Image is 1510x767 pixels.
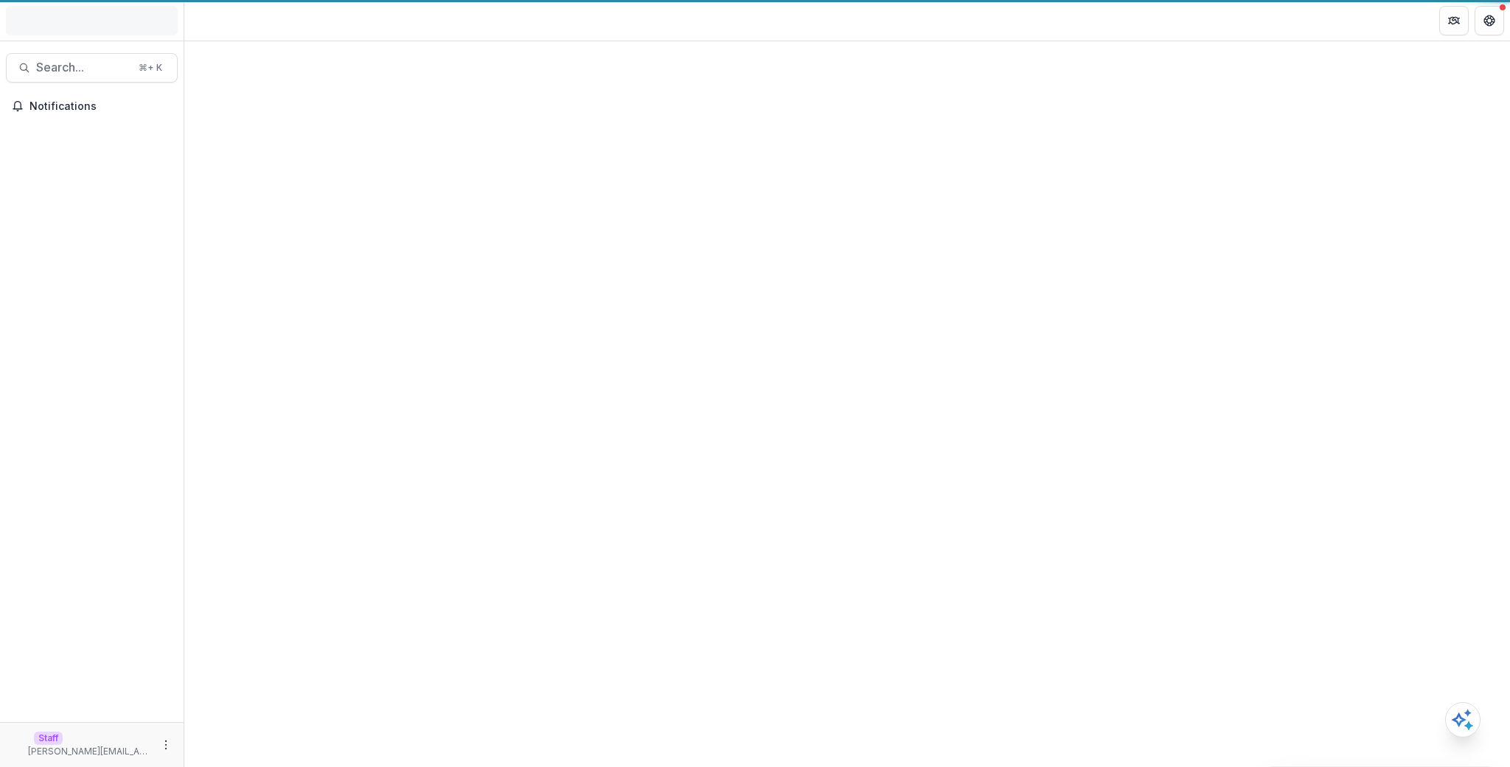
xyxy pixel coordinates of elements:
button: Partners [1439,6,1469,35]
p: [PERSON_NAME][EMAIL_ADDRESS][DOMAIN_NAME] [28,745,151,758]
div: ⌘ + K [136,60,165,76]
button: Open AI Assistant [1445,702,1481,737]
span: Search... [36,60,130,74]
p: Staff [34,732,63,745]
nav: breadcrumb [190,10,253,31]
button: More [157,736,175,754]
button: Search... [6,53,178,83]
button: Notifications [6,94,178,118]
span: Notifications [29,100,172,113]
button: Get Help [1475,6,1504,35]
